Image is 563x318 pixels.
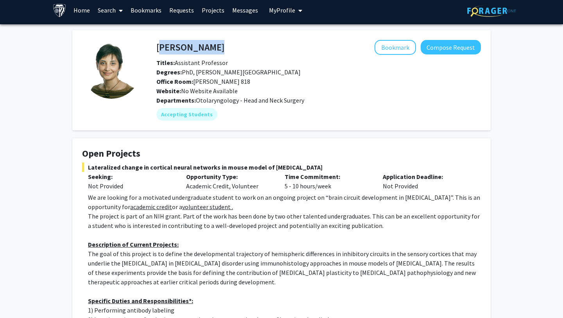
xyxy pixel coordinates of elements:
u: Description of Current Projects: [88,240,179,248]
span: My Profile [269,6,295,14]
span: Otolaryngology - Head and Neck Surgery [196,96,304,104]
span: Assistant Professor [156,59,228,67]
div: Not Provided [377,172,475,191]
b: Office Room: [156,78,193,85]
iframe: Chat [6,283,33,312]
button: Add Tara Deemyad to Bookmarks [375,40,416,55]
h4: Open Projects [82,148,481,159]
button: Compose Request to Tara Deemyad [421,40,481,54]
img: Johns Hopkins University Logo [53,4,66,17]
span: Lateralized change in cortical neural networks in mouse model of [MEDICAL_DATA] [82,163,481,172]
span: [PERSON_NAME] 818 [156,78,250,85]
img: Profile Picture [82,40,141,99]
p: The project is part of an NIH grant. Part of the work has been done by two other talented undergr... [88,211,481,230]
b: Departments: [156,96,196,104]
u: academic credit [130,203,172,211]
mat-chip: Accepting Students [156,108,217,121]
span: No Website Available [156,87,238,95]
p: We are looking for a motivated undergraduate student to work on an ongoing project on “brain circ... [88,193,481,211]
p: The goal of this project is to define the developmental trajectory of hemispheric differences in ... [88,249,481,287]
p: Seeking: [88,172,174,181]
img: ForagerOne Logo [467,5,516,17]
p: Time Commitment: [285,172,371,181]
b: Titles: [156,59,175,67]
p: Opportunity Type: [186,172,273,181]
h4: [PERSON_NAME] [156,40,224,54]
b: Website: [156,87,181,95]
div: 5 - 10 hours/week [279,172,377,191]
span: PhD, [PERSON_NAME][GEOGRAPHIC_DATA] [156,68,301,76]
u: Specific Duties and Responsibilities*: [88,297,193,305]
div: Academic Credit, Volunteer [180,172,278,191]
b: Degrees: [156,68,182,76]
div: Not Provided [88,181,174,191]
p: Application Deadline: [383,172,469,181]
u: volunteer student . [182,203,233,211]
p: 1) Performing antibody labeling [88,305,481,315]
